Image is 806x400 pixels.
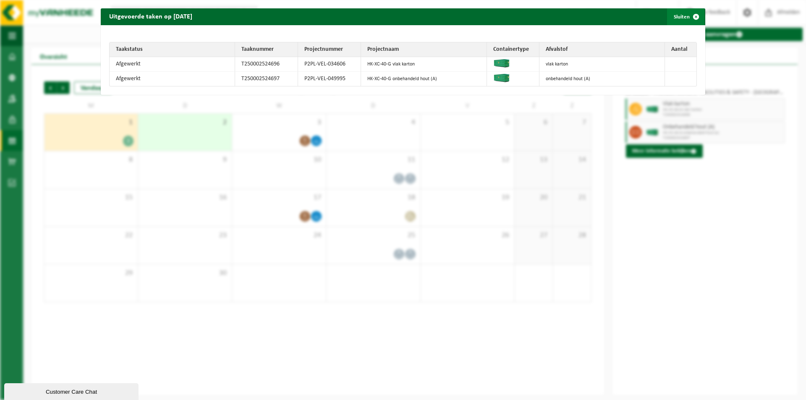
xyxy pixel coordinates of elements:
[665,42,696,57] th: Aantal
[361,57,487,72] td: HK-XC-40-G vlak karton
[298,72,361,86] td: P2PL-VEL-049995
[110,42,235,57] th: Taakstatus
[487,42,539,57] th: Containertype
[493,74,510,82] img: HK-XC-40-GN-00
[235,57,298,72] td: T250002524696
[667,8,704,25] button: Sluiten
[361,42,487,57] th: Projectnaam
[4,382,140,400] iframe: chat widget
[298,42,361,57] th: Projectnummer
[298,57,361,72] td: P2PL-VEL-034606
[539,42,665,57] th: Afvalstof
[493,59,510,68] img: HK-XC-40-GN-00
[539,57,665,72] td: vlak karton
[110,57,235,72] td: Afgewerkt
[361,72,487,86] td: HK-XC-40-G onbehandeld hout (A)
[235,42,298,57] th: Taaknummer
[110,72,235,86] td: Afgewerkt
[101,8,201,24] h2: Uitgevoerde taken op [DATE]
[235,72,298,86] td: T250002524697
[539,72,665,86] td: onbehandeld hout (A)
